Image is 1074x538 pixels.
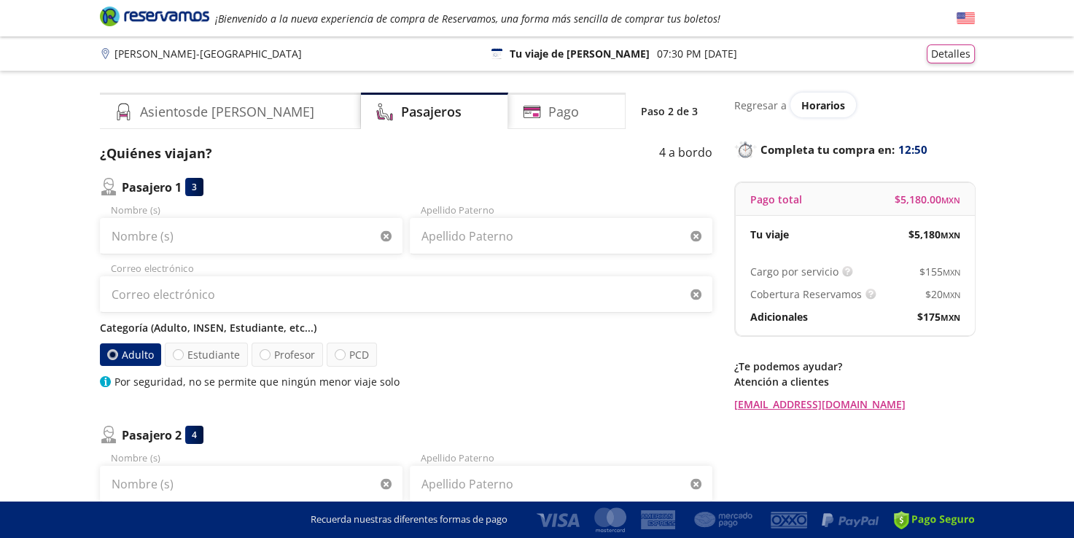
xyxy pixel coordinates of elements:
i: Brand Logo [100,5,209,27]
p: Completa tu compra en : [734,139,975,160]
p: Regresar a [734,98,787,113]
label: Profesor [252,343,323,367]
p: Tu viaje de [PERSON_NAME] [510,46,650,61]
div: 4 [185,426,203,444]
em: ¡Bienvenido a la nueva experiencia de compra de Reservamos, una forma más sencilla de comprar tus... [215,12,720,26]
p: Cobertura Reservamos [750,286,862,302]
span: $ 175 [917,309,960,324]
a: Brand Logo [100,5,209,31]
label: Adulto [100,343,161,366]
input: Apellido Paterno [410,218,712,254]
a: [EMAIL_ADDRESS][DOMAIN_NAME] [734,397,975,412]
span: $ 155 [919,264,960,279]
p: [PERSON_NAME] - [GEOGRAPHIC_DATA] [114,46,302,61]
h4: Pago [548,102,579,122]
p: Paso 2 de 3 [641,104,698,119]
p: Atención a clientes [734,374,975,389]
button: Detalles [927,44,975,63]
div: 3 [185,178,203,196]
span: $ 5,180.00 [895,192,960,207]
label: PCD [327,343,377,367]
p: Cargo por servicio [750,264,838,279]
small: MXN [943,289,960,300]
p: Tu viaje [750,227,789,242]
h4: Asientos de [PERSON_NAME] [140,102,314,122]
small: MXN [943,267,960,278]
p: ¿Te podemos ayudar? [734,359,975,374]
span: $ 5,180 [908,227,960,242]
p: 4 a bordo [659,144,712,163]
p: 07:30 PM [DATE] [657,46,737,61]
small: MXN [941,195,960,206]
p: ¿Quiénes viajan? [100,144,212,163]
p: Recuerda nuestras diferentes formas de pago [311,512,507,527]
input: Apellido Paterno [410,466,712,502]
input: Nombre (s) [100,218,402,254]
small: MXN [941,312,960,323]
input: Nombre (s) [100,466,402,502]
button: English [957,9,975,28]
h4: Pasajeros [401,102,462,122]
p: Pago total [750,192,802,207]
p: Categoría (Adulto, INSEN, Estudiante, etc...) [100,320,712,335]
label: Estudiante [165,343,248,367]
p: Pasajero 1 [122,179,182,196]
span: $ 20 [925,286,960,302]
small: MXN [941,230,960,241]
input: Correo electrónico [100,276,712,313]
p: Por seguridad, no se permite que ningún menor viaje solo [114,374,400,389]
span: 12:50 [898,141,927,158]
p: Pasajero 2 [122,426,182,444]
p: Adicionales [750,309,808,324]
span: Horarios [801,98,845,112]
div: Regresar a ver horarios [734,93,975,117]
